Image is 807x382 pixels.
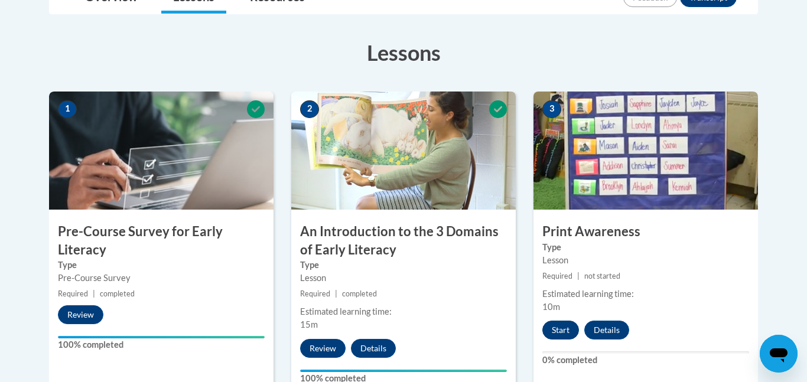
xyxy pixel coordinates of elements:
[584,321,629,339] button: Details
[542,354,749,367] label: 0% completed
[542,100,561,118] span: 3
[300,289,330,298] span: Required
[58,289,88,298] span: Required
[300,259,507,272] label: Type
[351,339,396,358] button: Details
[760,335,798,373] iframe: Button to launch messaging window
[58,272,265,285] div: Pre-Course Survey
[342,289,377,298] span: completed
[577,272,580,280] span: |
[49,38,758,67] h3: Lessons
[300,319,318,329] span: 15m
[58,259,265,272] label: Type
[300,305,507,318] div: Estimated learning time:
[93,289,95,298] span: |
[542,288,749,301] div: Estimated learning time:
[100,289,135,298] span: completed
[542,321,579,339] button: Start
[533,92,758,210] img: Course Image
[300,100,319,118] span: 2
[58,100,77,118] span: 1
[533,223,758,241] h3: Print Awareness
[58,338,265,351] label: 100% completed
[291,223,516,259] h3: An Introduction to the 3 Domains of Early Literacy
[58,336,265,338] div: Your progress
[542,302,560,312] span: 10m
[335,289,337,298] span: |
[49,92,274,210] img: Course Image
[542,254,749,267] div: Lesson
[300,370,507,372] div: Your progress
[542,241,749,254] label: Type
[300,272,507,285] div: Lesson
[58,305,103,324] button: Review
[291,92,516,210] img: Course Image
[542,272,572,280] span: Required
[49,223,274,259] h3: Pre-Course Survey for Early Literacy
[584,272,620,280] span: not started
[300,339,346,358] button: Review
